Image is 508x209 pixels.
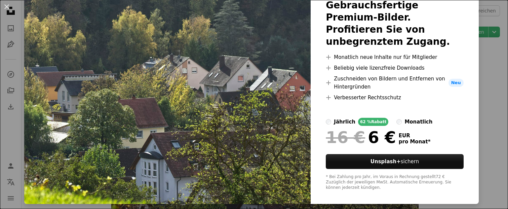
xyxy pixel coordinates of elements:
li: Zuschneiden von Bildern und Entfernen von Hintergründen [326,75,463,91]
input: monatlich [396,119,402,125]
div: 62 % Rabatt [358,118,388,126]
div: monatlich [404,118,432,126]
span: EUR [399,133,431,139]
button: Unsplash+sichern [326,154,463,169]
div: jährlich [334,118,355,126]
div: * Bei Zahlung pro Jahr, im Voraus in Rechnung gestellt 72 € Zuzüglich der jeweiligen MwSt. Automa... [326,174,463,190]
div: 6 € [326,129,396,146]
span: pro Monat * [399,139,431,145]
span: 16 € [326,129,365,146]
li: Beliebig viele lizenzfreie Downloads [326,64,463,72]
li: Monatlich neue Inhalte nur für Mitglieder [326,53,463,61]
span: Neu [448,79,464,87]
li: Verbesserter Rechtsschutz [326,94,463,102]
strong: Unsplash+ [370,159,401,165]
input: jährlich62 %Rabatt [326,119,331,125]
